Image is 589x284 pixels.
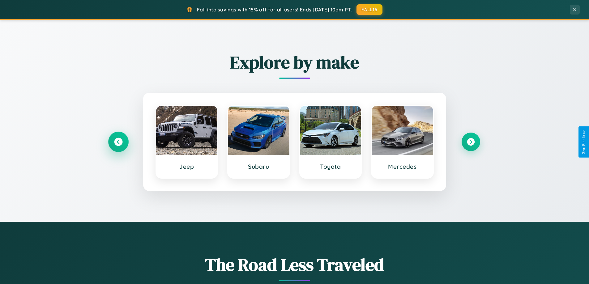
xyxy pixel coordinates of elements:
button: FALL15 [356,4,382,15]
h1: The Road Less Traveled [109,253,480,277]
div: Give Feedback [582,129,586,155]
h3: Toyota [306,163,355,170]
h3: Mercedes [378,163,427,170]
span: Fall into savings with 15% off for all users! Ends [DATE] 10am PT. [197,6,352,13]
h3: Subaru [234,163,283,170]
h2: Explore by make [109,50,480,74]
h3: Jeep [162,163,211,170]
